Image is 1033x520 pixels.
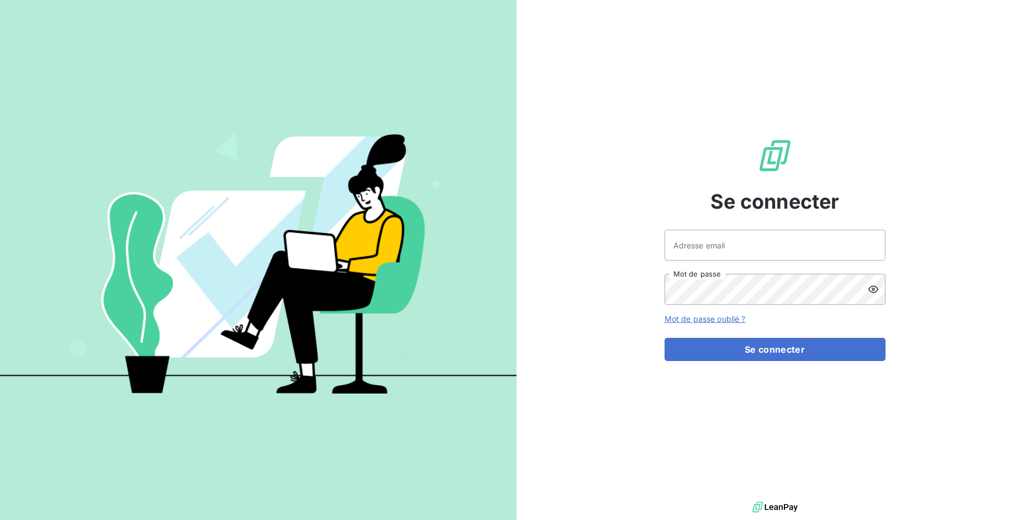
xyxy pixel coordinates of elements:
[665,338,886,361] button: Se connecter
[752,499,798,516] img: logo
[710,187,840,216] span: Se connecter
[665,230,886,261] input: placeholder
[757,138,793,173] img: Logo LeanPay
[665,314,746,323] a: Mot de passe oublié ?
